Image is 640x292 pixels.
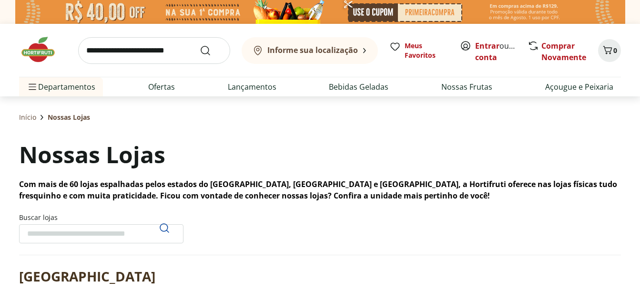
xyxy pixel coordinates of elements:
span: Meus Favoritos [405,41,448,60]
h2: [GEOGRAPHIC_DATA] [19,267,155,286]
p: Com mais de 60 lojas espalhadas pelos estados do [GEOGRAPHIC_DATA], [GEOGRAPHIC_DATA] e [GEOGRAPH... [19,178,621,201]
a: Meus Favoritos [389,41,448,60]
span: ou [475,40,518,63]
a: Criar conta [475,41,528,63]
a: Bebidas Geladas [329,81,388,93]
button: Informe sua localização [242,37,378,64]
a: Entrar [475,41,499,51]
a: Açougue e Peixaria [545,81,613,93]
a: Ofertas [148,81,175,93]
img: Hortifruti [19,35,67,64]
a: Nossas Frutas [441,81,492,93]
input: Buscar lojasPesquisar [19,224,183,243]
button: Submit Search [200,45,223,56]
button: Carrinho [598,39,621,62]
span: Nossas Lojas [48,113,90,122]
a: Início [19,113,36,122]
a: Comprar Novamente [541,41,586,63]
a: Lançamentos [228,81,276,93]
h1: Nossas Lojas [19,138,165,171]
span: 0 [613,46,617,55]
button: Pesquisar [153,217,176,240]
b: Informe sua localização [267,45,358,55]
label: Buscar lojas [19,213,183,243]
span: Departamentos [27,75,95,98]
input: search [78,37,230,64]
button: Menu [27,75,38,98]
